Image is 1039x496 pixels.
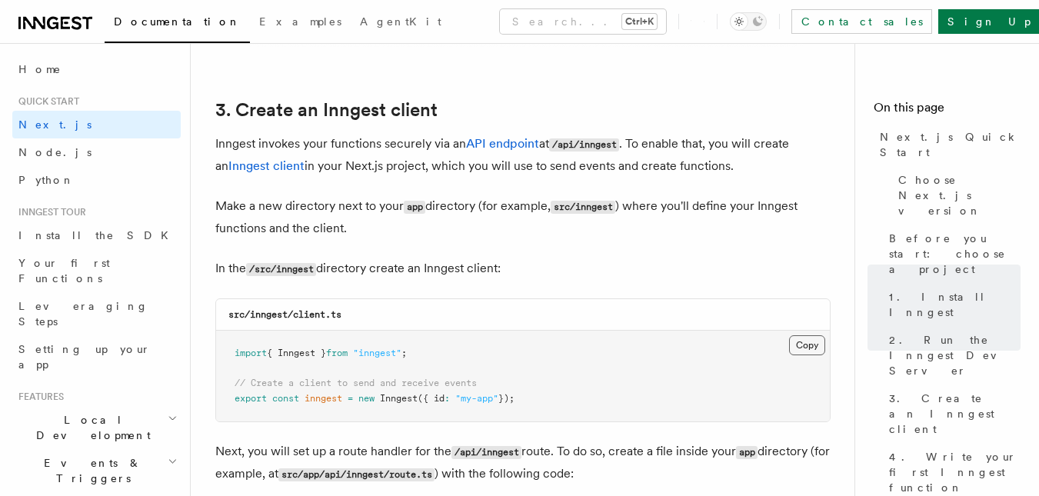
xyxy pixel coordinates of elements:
[215,258,831,280] p: In the directory create an Inngest client:
[791,9,932,34] a: Contact sales
[12,406,181,449] button: Local Development
[404,201,425,214] code: app
[451,446,521,459] code: /api/inngest
[18,118,92,131] span: Next.js
[883,225,1021,283] a: Before you start: choose a project
[215,441,831,485] p: Next, you will set up a route handler for the route. To do so, create a file inside your director...
[892,166,1021,225] a: Choose Next.js version
[12,206,86,218] span: Inngest tour
[12,292,181,335] a: Leveraging Steps
[351,5,451,42] a: AgentKit
[445,393,450,404] span: :
[228,309,341,320] code: src/inngest/client.ts
[348,393,353,404] span: =
[12,249,181,292] a: Your first Functions
[889,231,1021,277] span: Before you start: choose a project
[549,138,619,151] code: /api/inngest
[889,449,1021,495] span: 4. Write your first Inngest function
[250,5,351,42] a: Examples
[358,393,375,404] span: new
[12,449,181,492] button: Events & Triggers
[789,335,825,355] button: Copy
[18,257,110,285] span: Your first Functions
[622,14,657,29] kbd: Ctrl+K
[12,221,181,249] a: Install the SDK
[114,15,241,28] span: Documentation
[889,289,1021,320] span: 1. Install Inngest
[246,263,316,276] code: /src/inngest
[12,95,79,108] span: Quick start
[455,393,498,404] span: "my-app"
[353,348,401,358] span: "inngest"
[12,111,181,138] a: Next.js
[18,62,62,77] span: Home
[278,468,435,481] code: src/app/api/inngest/route.ts
[736,446,758,459] code: app
[380,393,418,404] span: Inngest
[889,391,1021,437] span: 3. Create an Inngest client
[12,335,181,378] a: Setting up your app
[874,98,1021,123] h4: On this page
[326,348,348,358] span: from
[272,393,299,404] span: const
[12,166,181,194] a: Python
[12,455,168,486] span: Events & Triggers
[215,99,438,121] a: 3. Create an Inngest client
[883,283,1021,326] a: 1. Install Inngest
[12,412,168,443] span: Local Development
[235,348,267,358] span: import
[880,129,1021,160] span: Next.js Quick Start
[360,15,441,28] span: AgentKit
[18,229,178,241] span: Install the SDK
[267,348,326,358] span: { Inngest }
[18,146,92,158] span: Node.js
[874,123,1021,166] a: Next.js Quick Start
[305,393,342,404] span: inngest
[418,393,445,404] span: ({ id
[12,55,181,83] a: Home
[883,384,1021,443] a: 3. Create an Inngest client
[18,300,148,328] span: Leveraging Steps
[18,343,151,371] span: Setting up your app
[235,378,477,388] span: // Create a client to send and receive events
[18,174,75,186] span: Python
[235,393,267,404] span: export
[259,15,341,28] span: Examples
[883,326,1021,384] a: 2. Run the Inngest Dev Server
[228,158,305,173] a: Inngest client
[898,172,1021,218] span: Choose Next.js version
[215,195,831,239] p: Make a new directory next to your directory (for example, ) where you'll define your Inngest func...
[498,393,515,404] span: });
[12,391,64,403] span: Features
[889,332,1021,378] span: 2. Run the Inngest Dev Server
[730,12,767,31] button: Toggle dark mode
[401,348,407,358] span: ;
[500,9,666,34] button: Search...Ctrl+K
[12,138,181,166] a: Node.js
[466,136,539,151] a: API endpoint
[105,5,250,43] a: Documentation
[551,201,615,214] code: src/inngest
[215,133,831,177] p: Inngest invokes your functions securely via an at . To enable that, you will create an in your Ne...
